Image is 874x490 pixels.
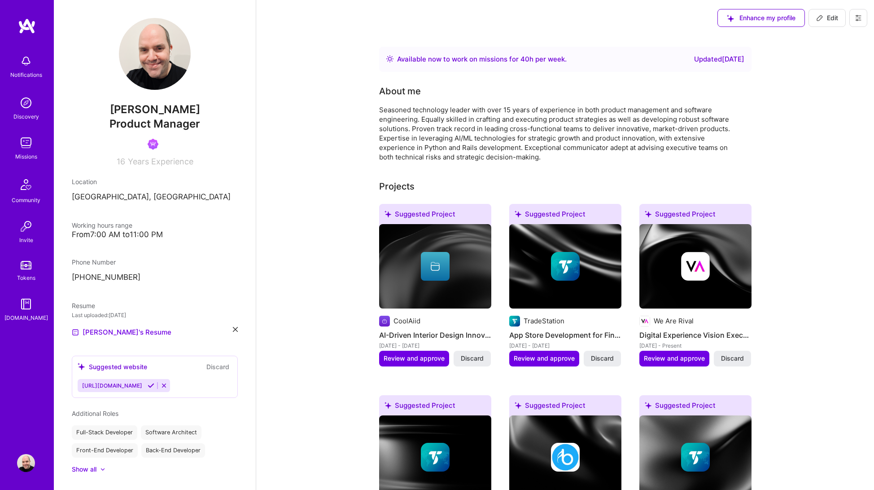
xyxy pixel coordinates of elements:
[714,351,751,366] button: Discard
[639,341,752,350] div: [DATE] - Present
[644,354,705,363] span: Review and approve
[204,362,232,372] button: Discard
[816,13,838,22] span: Edit
[72,103,238,116] span: [PERSON_NAME]
[10,70,42,79] div: Notifications
[681,443,710,472] img: Company logo
[19,235,33,245] div: Invite
[421,443,450,472] img: Company logo
[639,224,752,309] img: cover
[509,351,579,366] button: Review and approve
[727,15,734,22] i: icon SuggestedTeams
[119,18,191,90] img: User Avatar
[717,9,805,27] button: Enhance my profile
[72,410,118,417] span: Additional Roles
[141,443,205,458] div: Back-End Developer
[78,363,85,371] i: icon SuggestedTeams
[515,211,521,217] i: icon SuggestedTeams
[379,395,491,419] div: Suggested Project
[379,84,421,98] div: About me
[161,382,167,389] i: Reject
[385,402,391,409] i: icon SuggestedTeams
[72,310,238,320] div: Last uploaded: [DATE]
[379,180,415,193] div: Projects
[13,112,39,121] div: Discovery
[72,329,79,336] img: Resume
[681,252,710,281] img: Company logo
[17,94,35,112] img: discovery
[384,354,445,363] span: Review and approve
[727,13,795,22] span: Enhance my profile
[639,316,650,327] img: Company logo
[141,425,201,440] div: Software Architect
[72,177,238,186] div: Location
[12,195,40,205] div: Community
[109,117,200,130] span: Product Manager
[509,395,621,419] div: Suggested Project
[17,454,35,472] img: User Avatar
[551,443,580,472] img: Company logo
[393,316,420,326] div: CoolAiid
[639,395,752,419] div: Suggested Project
[509,329,621,341] h4: App Store Development for Financial Markets
[17,273,35,283] div: Tokens
[386,55,393,62] img: Availability
[379,329,491,341] h4: AI-Driven Interior Design Innovation
[524,316,564,326] div: TradeStation
[509,316,520,327] img: Company logo
[639,204,752,228] div: Suggested Project
[17,217,35,235] img: Invite
[72,327,171,338] a: [PERSON_NAME]'s Resume
[117,157,125,166] span: 16
[148,139,158,150] img: Been on Mission
[82,382,142,389] span: [URL][DOMAIN_NAME]
[509,204,621,228] div: Suggested Project
[397,54,567,65] div: Available now to work on missions for h per week .
[148,382,154,389] i: Accept
[584,351,621,366] button: Discard
[645,211,651,217] i: icon SuggestedTeams
[21,261,31,269] img: tokens
[128,157,193,166] span: Years Experience
[4,313,48,322] div: [DOMAIN_NAME]
[379,204,491,228] div: Suggested Project
[17,52,35,70] img: bell
[17,134,35,152] img: teamwork
[15,454,37,472] a: User Avatar
[72,258,116,266] span: Phone Number
[15,152,37,161] div: Missions
[639,351,709,366] button: Review and approve
[385,211,391,217] i: icon SuggestedTeams
[379,351,449,366] button: Review and approve
[379,224,491,309] img: cover
[515,402,521,409] i: icon SuggestedTeams
[514,354,575,363] span: Review and approve
[72,465,96,474] div: Show all
[15,174,37,195] img: Community
[72,230,238,239] div: From 7:00 AM to 11:00 PM
[551,252,580,281] img: Company logo
[233,327,238,332] i: icon Close
[17,295,35,313] img: guide book
[78,362,147,371] div: Suggested website
[379,341,491,350] div: [DATE] - [DATE]
[721,354,744,363] span: Discard
[454,351,491,366] button: Discard
[509,224,621,309] img: cover
[379,316,390,327] img: Company logo
[72,425,137,440] div: Full-Stack Developer
[520,55,529,63] span: 40
[18,18,36,34] img: logo
[509,341,621,350] div: [DATE] - [DATE]
[72,221,132,229] span: Working hours range
[694,54,744,65] div: Updated [DATE]
[379,105,738,162] div: Seasoned technology leader with over 15 years of experience in both product management and softwa...
[645,402,651,409] i: icon SuggestedTeams
[72,302,95,309] span: Resume
[72,272,238,283] p: [PHONE_NUMBER]
[654,316,694,326] div: We Are Rival
[808,9,846,27] button: Edit
[72,443,138,458] div: Front-End Developer
[639,329,752,341] h4: Digital Experience Vision Execution
[72,192,238,203] p: [GEOGRAPHIC_DATA], [GEOGRAPHIC_DATA]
